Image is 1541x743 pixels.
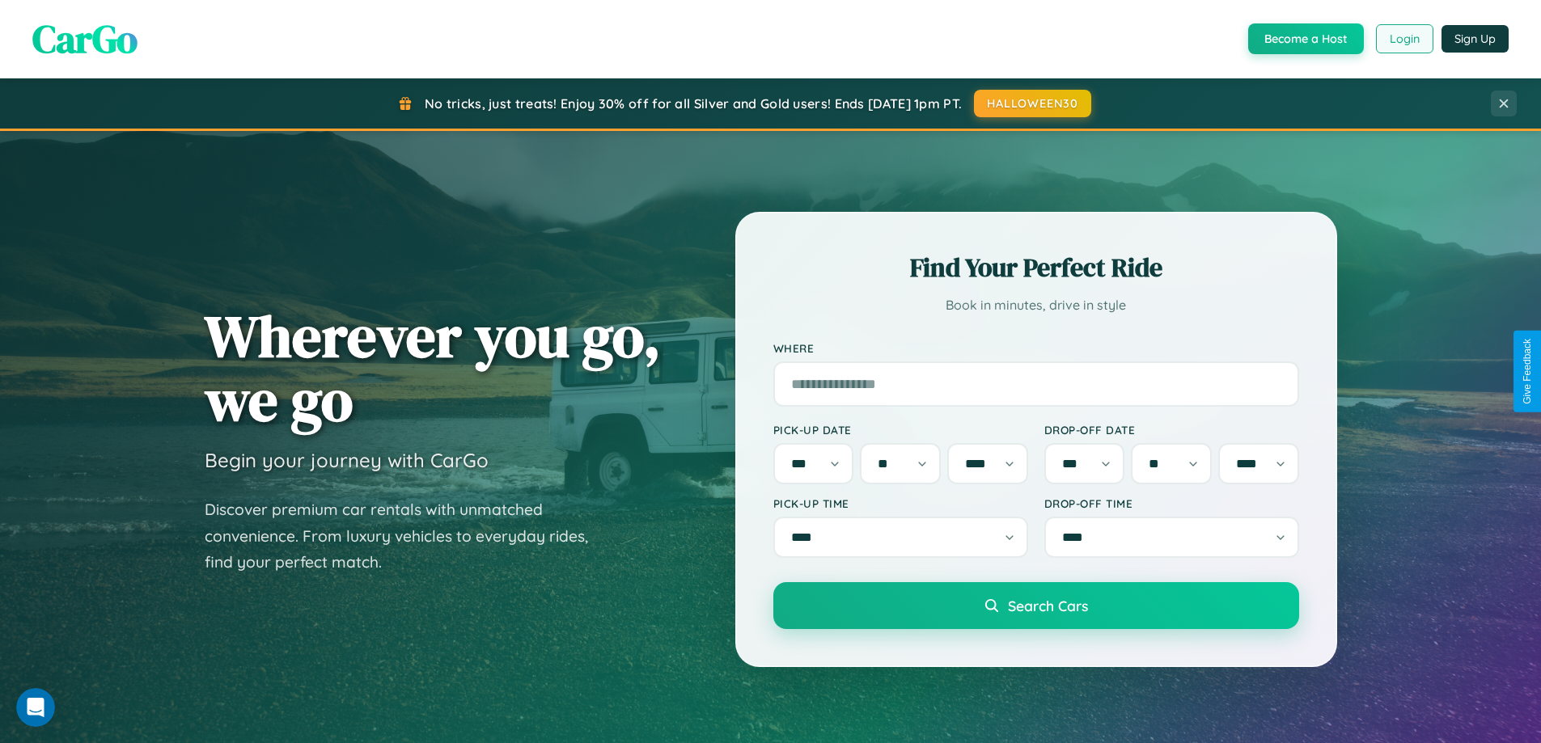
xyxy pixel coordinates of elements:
[1044,423,1299,437] label: Drop-off Date
[773,582,1299,629] button: Search Cars
[425,95,962,112] span: No tricks, just treats! Enjoy 30% off for all Silver and Gold users! Ends [DATE] 1pm PT.
[205,304,661,432] h1: Wherever you go, we go
[1008,597,1088,614] span: Search Cars
[773,341,1299,355] label: Where
[974,90,1091,117] button: HALLOWEEN30
[773,293,1299,317] p: Book in minutes, drive in style
[1044,496,1299,510] label: Drop-off Time
[1376,24,1433,53] button: Login
[205,496,609,576] p: Discover premium car rentals with unmatched convenience. From luxury vehicles to everyday rides, ...
[205,448,489,472] h3: Begin your journey with CarGo
[773,423,1028,437] label: Pick-up Date
[16,688,55,727] iframe: Intercom live chat
[1248,23,1364,54] button: Become a Host
[773,250,1299,285] h2: Find Your Perfect Ride
[1522,339,1533,404] div: Give Feedback
[1442,25,1509,53] button: Sign Up
[773,496,1028,510] label: Pick-up Time
[32,12,138,65] span: CarGo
